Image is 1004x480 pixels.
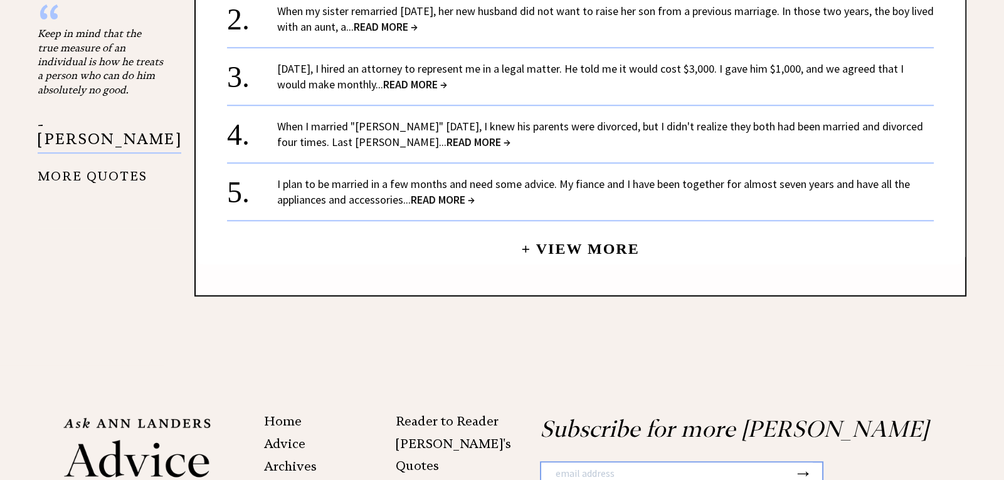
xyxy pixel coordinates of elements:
span: READ MORE → [411,192,475,207]
div: 5. [227,176,277,199]
div: 4. [227,118,277,142]
a: MORE QUOTES [38,159,147,184]
a: When my sister remarried [DATE], her new husband did not want to raise her son from a previous ma... [277,4,934,34]
div: 3. [227,61,277,84]
a: Reader to Reader [396,414,499,429]
div: Keep in mind that the true measure of an individual is how he treats a person who can do him abso... [38,26,163,97]
a: Home [264,414,302,429]
div: 2. [227,3,277,26]
p: - [PERSON_NAME] [38,118,181,154]
a: Archives [264,459,317,474]
a: Advice [264,436,305,451]
span: READ MORE → [354,19,418,34]
a: + View More [521,230,639,257]
span: READ MORE → [383,77,447,91]
a: When I married "[PERSON_NAME]" [DATE], I knew his parents were divorced, but I didn't realize the... [277,119,923,149]
span: READ MORE → [447,135,510,149]
a: [DATE], I hired an attorney to represent me in a legal matter. He told me it would cost $3,000. I... [277,61,904,91]
div: “ [38,14,163,26]
a: [PERSON_NAME]'s Quotes [396,436,511,473]
a: I plan to be married in a few months and need some advice. My fiance and I have been together for... [277,177,910,207]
